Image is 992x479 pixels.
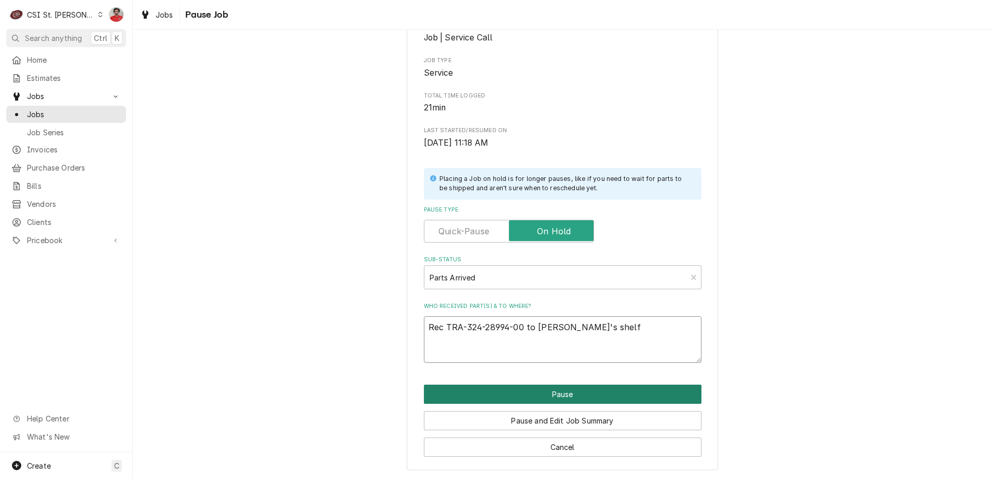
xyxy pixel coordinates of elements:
[114,460,119,471] span: C
[424,206,701,243] div: Pause Type
[27,199,121,209] span: Vendors
[424,57,701,79] div: Job Type
[424,385,701,404] button: Pause
[27,413,120,424] span: Help Center
[424,92,701,114] div: Total Time Logged
[6,410,126,427] a: Go to Help Center
[424,385,701,404] div: Button Group Row
[424,92,701,100] span: Total Time Logged
[6,124,126,141] a: Job Series
[27,54,121,65] span: Home
[27,109,121,120] span: Jobs
[424,103,446,112] span: 21min
[6,177,126,194] a: Bills
[27,91,105,102] span: Jobs
[109,7,123,22] div: Nicholas Faubert's Avatar
[27,235,105,246] span: Pricebook
[424,256,701,264] label: Sub-Status
[6,195,126,213] a: Vendors
[424,57,701,65] span: Job Type
[182,8,228,22] span: Pause Job
[424,33,493,43] span: Job | Service Call
[6,141,126,158] a: Invoices
[424,385,701,457] div: Button Group
[9,7,24,22] div: C
[6,428,126,445] a: Go to What's New
[27,144,121,155] span: Invoices
[6,69,126,87] a: Estimates
[109,7,123,22] div: NF
[94,33,107,44] span: Ctrl
[424,22,701,44] div: Service Type
[6,106,126,123] a: Jobs
[424,102,701,114] span: Total Time Logged
[439,174,691,193] div: Placing a Job on hold is for longer pauses, like if you need to wait for parts to be shipped and ...
[424,316,701,363] textarea: Rec TRA-324-28994-00 to [PERSON_NAME]'s shelf
[424,206,701,214] label: Pause Type
[424,438,701,457] button: Cancel
[424,67,701,79] span: Job Type
[424,302,701,363] div: Who received part(s) & to where?
[6,214,126,231] a: Clients
[424,256,701,289] div: Sub-Status
[424,430,701,457] div: Button Group Row
[6,51,126,68] a: Home
[27,127,121,138] span: Job Series
[156,9,173,20] span: Jobs
[424,32,701,44] span: Service Type
[27,431,120,442] span: What's New
[27,73,121,83] span: Estimates
[27,162,121,173] span: Purchase Orders
[6,232,126,249] a: Go to Pricebook
[115,33,119,44] span: K
[136,6,177,23] a: Jobs
[424,126,701,135] span: Last Started/Resumed On
[424,138,488,148] span: [DATE] 11:18 AM
[27,461,51,470] span: Create
[424,126,701,149] div: Last Started/Resumed On
[424,137,701,149] span: Last Started/Resumed On
[6,29,126,47] button: Search anythingCtrlK
[27,180,121,191] span: Bills
[424,302,701,311] label: Who received part(s) & to where?
[6,159,126,176] a: Purchase Orders
[27,217,121,228] span: Clients
[424,411,701,430] button: Pause and Edit Job Summary
[27,9,94,20] div: CSI St. [PERSON_NAME]
[9,7,24,22] div: CSI St. Louis's Avatar
[424,68,453,78] span: Service
[25,33,82,44] span: Search anything
[6,88,126,105] a: Go to Jobs
[424,404,701,430] div: Button Group Row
